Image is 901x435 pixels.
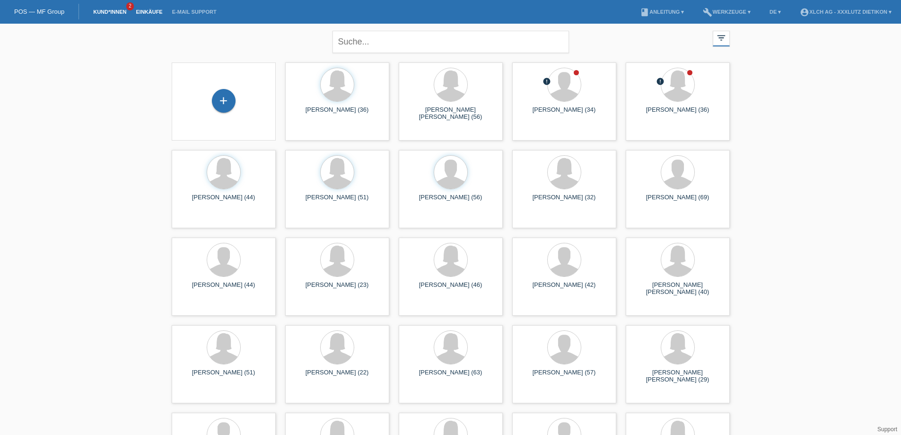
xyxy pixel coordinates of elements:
input: Suche... [332,31,569,53]
div: Zurückgewiesen [656,77,665,87]
a: Einkäufe [131,9,167,15]
div: [PERSON_NAME] (57) [520,369,609,384]
div: [PERSON_NAME] (44) [179,194,268,209]
div: [PERSON_NAME] (36) [293,106,382,121]
div: [PERSON_NAME] (23) [293,281,382,296]
div: [PERSON_NAME] (34) [520,106,609,121]
div: [PERSON_NAME] [PERSON_NAME] (40) [633,281,722,296]
i: book [640,8,649,17]
div: [PERSON_NAME] (36) [633,106,722,121]
a: buildWerkzeuge ▾ [698,9,755,15]
i: build [703,8,712,17]
a: POS — MF Group [14,8,64,15]
a: account_circleXLCH AG - XXXLutz Dietikon ▾ [795,9,896,15]
div: [PERSON_NAME] (51) [293,194,382,209]
div: Kund*in hinzufügen [212,93,235,109]
i: error [542,77,551,86]
i: account_circle [800,8,809,17]
div: Zurückgewiesen [542,77,551,87]
div: [PERSON_NAME] (44) [179,281,268,296]
i: filter_list [716,33,726,43]
div: [PERSON_NAME] (56) [406,194,495,209]
div: [PERSON_NAME] [PERSON_NAME] (29) [633,369,722,384]
a: Kund*innen [88,9,131,15]
div: [PERSON_NAME] (63) [406,369,495,384]
div: [PERSON_NAME] (42) [520,281,609,296]
div: [PERSON_NAME] (22) [293,369,382,384]
div: [PERSON_NAME] (51) [179,369,268,384]
span: 2 [126,2,134,10]
a: E-Mail Support [167,9,221,15]
div: [PERSON_NAME] (46) [406,281,495,296]
a: DE ▾ [765,9,786,15]
i: error [656,77,665,86]
a: bookAnleitung ▾ [635,9,689,15]
a: Support [877,426,897,433]
div: [PERSON_NAME] (69) [633,194,722,209]
div: [PERSON_NAME] (32) [520,194,609,209]
div: [PERSON_NAME] [PERSON_NAME] (56) [406,106,495,121]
